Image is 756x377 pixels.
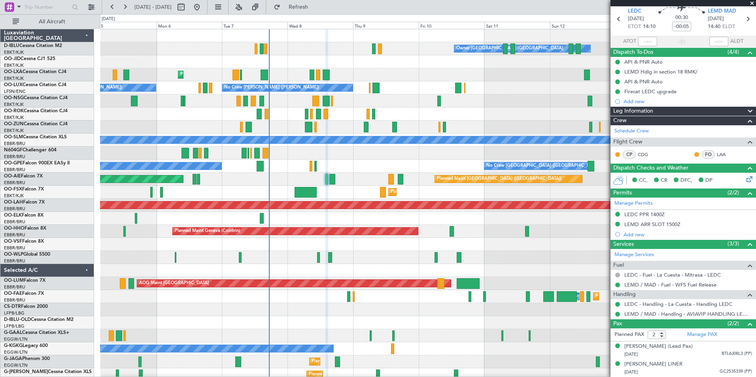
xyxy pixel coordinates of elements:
[4,62,24,68] a: EBKT/KJK
[419,22,484,29] div: Fri 10
[624,211,665,218] div: LEDC PPR 1400Z
[4,219,25,225] a: EBBR/BRU
[4,96,68,100] a: OO-NSGCessna Citation CJ4
[4,304,48,309] a: CS-DTRFalcon 2000
[614,200,653,207] a: Manage Permits
[4,161,70,166] a: OO-GPEFalcon 900EX EASy II
[624,88,677,95] div: Firecat LEDC upgrade
[4,369,92,374] a: G-[PERSON_NAME]Cessna Citation XLS
[437,173,561,185] div: Planned Maint [GEOGRAPHIC_DATA] ([GEOGRAPHIC_DATA])
[4,135,23,139] span: OO-SLM
[624,311,752,317] a: LEMD / MAD - Handling - AVIAVIP HANDLING LEMD /MAD
[4,193,24,199] a: EBKT/KJK
[4,43,19,48] span: D-IBLU
[4,310,25,316] a: LFPB/LBG
[613,107,653,116] span: Leg Information
[643,23,656,31] span: 14:10
[4,356,50,361] a: G-JAGAPhenom 300
[157,22,222,29] div: Mon 6
[614,127,649,135] a: Schedule Crew
[613,164,688,173] span: Dispatch Checks and Weather
[728,239,739,248] span: (3/3)
[4,57,21,61] span: OO-JID
[4,135,67,139] a: OO-SLMCessna Citation XLS
[4,291,44,296] a: OO-FAEFalcon 7X
[270,1,318,13] button: Refresh
[4,245,25,251] a: EBBR/BRU
[4,75,24,81] a: EBKT/KJK
[720,368,752,375] span: GC2535339 (PP)
[4,356,22,361] span: G-JAGA
[624,221,680,228] div: LEMD ARR SLOT 1500Z
[456,43,563,55] div: Owner [GEOGRAPHIC_DATA]-[GEOGRAPHIC_DATA]
[4,278,24,283] span: OO-LUM
[624,351,638,357] span: [DATE]
[4,330,69,335] a: G-GAALCessna Citation XLS+
[4,252,50,257] a: OO-WLPGlobal 5500
[102,16,115,23] div: [DATE]
[24,1,70,13] input: Trip Number
[624,301,732,307] a: LEDC - Handling - La Cuesta - Handling LEDC
[4,252,23,257] span: OO-WLP
[4,232,25,238] a: EBBR/BRU
[175,225,240,237] div: Planned Maint Geneva (Cointrin)
[4,278,45,283] a: OO-LUMFalcon 7X
[4,330,22,335] span: G-GAAL
[353,22,419,29] div: Thu 9
[4,115,24,121] a: EBKT/KJK
[4,43,62,48] a: D-IBLUCessna Citation M2
[613,138,643,147] span: Flight Crew
[624,98,752,105] div: Add new
[717,151,735,158] a: LAA
[4,317,31,322] span: D-IBLU-OLD
[4,369,48,374] span: G-[PERSON_NAME]
[550,22,616,29] div: Sun 12
[4,343,23,348] span: G-KGKG
[705,177,713,185] span: DP
[702,150,715,159] div: FO
[4,213,43,218] a: OO-ELKFalcon 8X
[4,239,44,244] a: OO-VSFFalcon 8X
[4,57,55,61] a: OO-JIDCessna CJ1 525
[680,177,692,185] span: DFC,
[4,148,23,153] span: N604GF
[728,48,739,56] span: (4/4)
[613,116,627,125] span: Crew
[4,109,24,113] span: OO-ROK
[4,187,44,192] a: OO-FSXFalcon 7X
[628,8,641,15] span: LEDC
[613,48,653,57] span: Dispatch To-Dos
[595,290,665,302] div: Planned Maint Melsbroek Air Base
[730,38,743,45] span: ALDT
[624,271,721,278] a: LEDC - Fuel - La Cuesta - Mitrasa - LEDC
[624,343,693,351] div: [PERSON_NAME] (Lead Pax)
[613,319,622,328] span: Pax
[4,83,66,87] a: OO-LUXCessna Citation CJ4
[4,174,21,179] span: OO-AIE
[222,22,287,29] div: Tue 7
[180,69,272,81] div: Planned Maint Kortrijk-[GEOGRAPHIC_DATA]
[4,297,25,303] a: EBBR/BRU
[722,23,735,31] span: ELDT
[675,14,688,22] span: 00:30
[4,122,68,126] a: OO-ZUNCessna Citation CJ4
[4,284,25,290] a: EBBR/BRU
[4,148,57,153] a: N604GFChallenger 604
[4,174,43,179] a: OO-AIEFalcon 7X
[4,96,24,100] span: OO-NSG
[623,150,636,159] div: CP
[4,154,25,160] a: EBBR/BRU
[224,82,319,94] div: No Crew [PERSON_NAME] ([PERSON_NAME])
[628,15,644,23] span: [DATE]
[639,177,648,185] span: CC,
[9,15,86,28] button: All Aircraft
[708,8,736,15] span: LEMD MAD
[728,188,739,197] span: (2/2)
[4,226,46,231] a: OO-HHOFalcon 8X
[4,362,28,368] a: EGGW/LTN
[4,336,28,342] a: EGGW/LTN
[614,331,644,339] label: Planned PAX
[613,290,636,299] span: Handling
[624,78,663,85] div: API & PNR Auto
[614,251,654,259] a: Manage Services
